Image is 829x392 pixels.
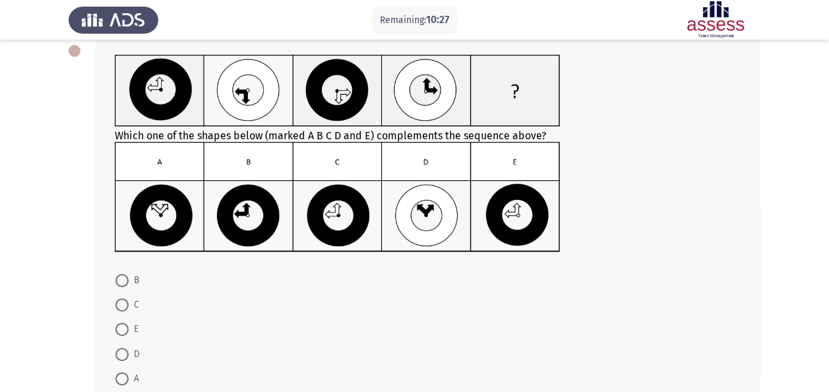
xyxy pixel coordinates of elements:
span: C [129,297,139,313]
img: UkFYYl8wMjBfQi5wbmcxNjkxMjk3ODgwMzE3.png [115,142,560,252]
p: Remaining: [380,12,449,28]
span: E [129,321,138,337]
span: B [129,273,139,288]
img: Assess Talent Management logo [69,1,158,38]
div: Which one of the shapes below (marked A B C D and E) complements the sequence above? [115,55,741,255]
img: UkFYYl8wMjBfQS5wbmcxNjkxMjk3ODYwNTk4.png [115,55,560,127]
span: 10:27 [426,13,449,26]
span: D [129,346,140,362]
span: A [129,371,139,387]
img: Assessment logo of ASSESS Focus 4 Module Assessment (EN/AR) (Basic - IB) [671,1,760,38]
